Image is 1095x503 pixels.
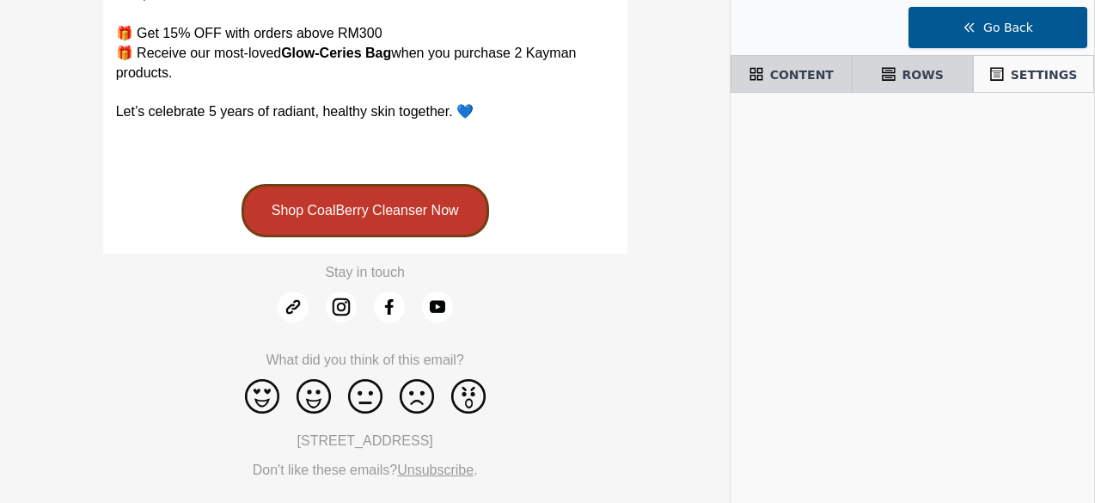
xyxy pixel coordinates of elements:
span: when you purchase 2 Kayman products. [116,46,580,80]
button: Shop CoalBerry Cleanser Now [242,184,489,237]
a: Shop CoalBerry Cleanser Now [242,203,489,218]
span: What did you think of this email? [266,353,463,367]
button: Go Back [908,7,1087,48]
span: SETTINGS [1011,66,1078,83]
span: 🎁 Receive our most-loved [116,46,282,60]
span: Stay in touch [325,265,405,279]
img: Website [278,291,309,322]
img: YouTube [422,291,453,322]
td: Don't like these emails? . [103,460,627,489]
img: Instagram [326,291,357,322]
strong: Glow-Ceries Bag [281,46,391,60]
img: Facebook [374,291,405,322]
span: [STREET_ADDRESS] [297,433,433,448]
span: CONTENT [770,66,834,83]
span: ROWS [902,66,944,83]
span: Let’s celebrate 5 years of radiant, healthy skin together. 💙 [116,104,474,119]
span: 🎁 Get 15% OFF with orders above RM300 [116,26,382,40]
